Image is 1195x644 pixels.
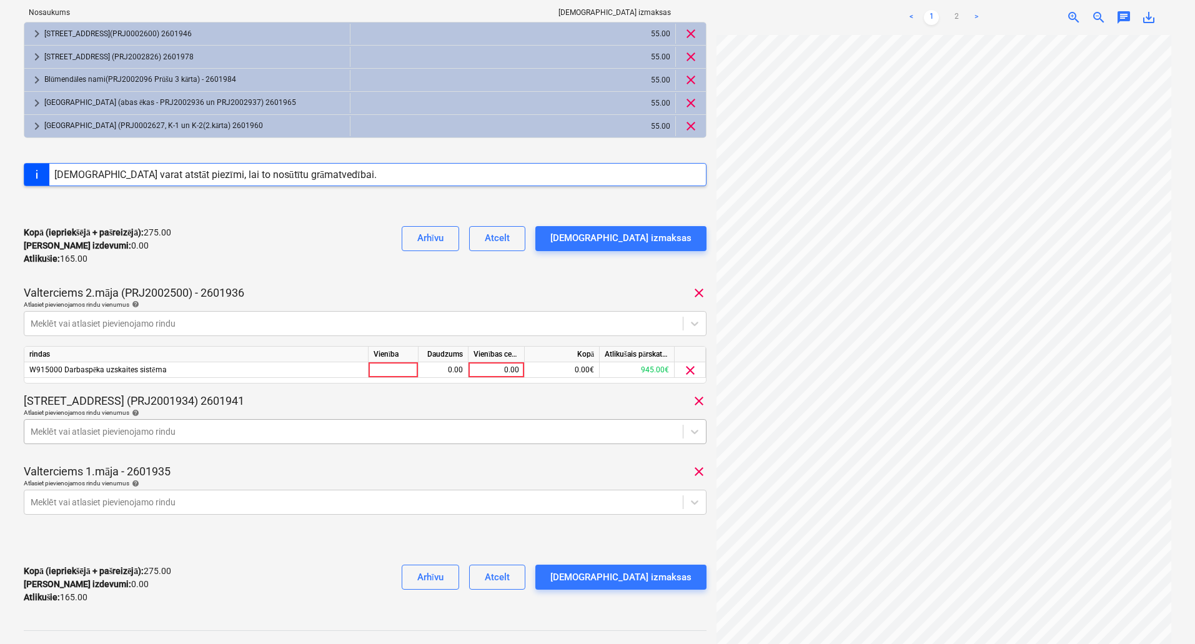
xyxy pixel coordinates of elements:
p: 275.00 [24,226,171,239]
span: clear [683,119,698,134]
span: keyboard_arrow_right [29,119,44,134]
strong: Atlikušie : [24,254,60,264]
span: keyboard_arrow_right [29,96,44,111]
div: Daudzums [419,347,469,362]
span: save_alt [1141,10,1156,25]
div: Blūmendāles nami(PRJ2002096 Prūšu 3 kārta) - 2601984 [44,70,345,90]
a: Page 2 [949,10,964,25]
p: 165.00 [24,252,87,265]
span: help [129,300,139,308]
button: Atcelt [469,565,525,590]
span: zoom_out [1091,10,1106,25]
span: W915000 Darbaspēka uzskaites sistēma [29,365,167,374]
div: [DEMOGRAPHIC_DATA] izmaksas [550,230,692,246]
span: zoom_in [1066,10,1081,25]
div: Atlasiet pievienojamos rindu vienumus [24,300,707,309]
a: Next page [969,10,984,25]
p: 165.00 [24,591,87,604]
div: 55.00 [355,24,671,44]
div: Atlasiet pievienojamos rindu vienumus [24,409,707,417]
div: [DEMOGRAPHIC_DATA] izmaksas [550,569,692,585]
p: 0.00 [24,578,149,591]
p: Valterciems 1.māja - 2601935 [24,464,171,479]
div: Atcelt [485,230,510,246]
p: [STREET_ADDRESS] (PRJ2001934) 2601941 [24,394,244,409]
span: chat [1116,10,1131,25]
a: Page 1 is your current page [924,10,939,25]
div: [GEOGRAPHIC_DATA] (PRJ0002627, K-1 un K-2(2.kārta) 2601960 [44,116,345,136]
span: clear [683,363,698,378]
div: Arhīvu [417,230,444,246]
div: 0.00 [474,362,519,378]
div: Kopā [525,347,600,362]
span: clear [692,285,707,300]
button: Arhīvu [402,565,459,590]
div: Arhīvu [417,569,444,585]
strong: [PERSON_NAME] izdevumi : [24,240,131,250]
div: [DEMOGRAPHIC_DATA] izmaksas [350,8,677,17]
p: 275.00 [24,565,171,578]
div: [STREET_ADDRESS](PRJ0002600) 2601946 [44,24,345,44]
span: help [129,480,139,487]
div: 55.00 [355,93,671,113]
div: 55.00 [355,47,671,67]
div: Atlikušais pārskatītais budžets [600,347,675,362]
div: Atlasiet pievienojamos rindu vienumus [24,479,707,487]
span: clear [683,72,698,87]
span: clear [683,49,698,64]
p: 0.00 [24,239,149,252]
strong: [PERSON_NAME] izdevumi : [24,579,131,589]
span: clear [683,96,698,111]
div: Nosaukums [24,8,350,17]
span: keyboard_arrow_right [29,72,44,87]
span: keyboard_arrow_right [29,49,44,64]
div: [DEMOGRAPHIC_DATA] varat atstāt piezīmi, lai to nosūtītu grāmatvedībai. [54,169,377,181]
div: 55.00 [355,116,671,136]
span: clear [683,26,698,41]
a: Previous page [904,10,919,25]
button: Atcelt [469,226,525,251]
div: Atcelt [485,569,510,585]
button: [DEMOGRAPHIC_DATA] izmaksas [535,226,707,251]
div: Vienības cena [469,347,525,362]
div: [GEOGRAPHIC_DATA] (abas ēkas - PRJ2002936 un PRJ2002937) 2601965 [44,93,345,113]
button: Arhīvu [402,226,459,251]
div: [STREET_ADDRESS] (PRJ2002826) 2601978 [44,47,345,67]
iframe: Chat Widget [1133,584,1195,644]
div: 0.00 [424,362,463,378]
div: 945.00€ [600,362,675,378]
p: Valterciems 2.māja (PRJ2002500) - 2601936 [24,285,244,300]
span: clear [692,394,707,409]
div: rindas [24,347,369,362]
span: keyboard_arrow_right [29,26,44,41]
strong: Kopā (iepriekšējā + pašreizējā) : [24,566,144,576]
strong: Atlikušie : [24,592,60,602]
span: help [129,409,139,417]
div: 55.00 [355,70,671,90]
button: [DEMOGRAPHIC_DATA] izmaksas [535,565,707,590]
div: 0.00€ [525,362,600,378]
span: clear [692,464,707,479]
div: Vienība [369,347,419,362]
strong: Kopā (iepriekšējā + pašreizējā) : [24,227,144,237]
